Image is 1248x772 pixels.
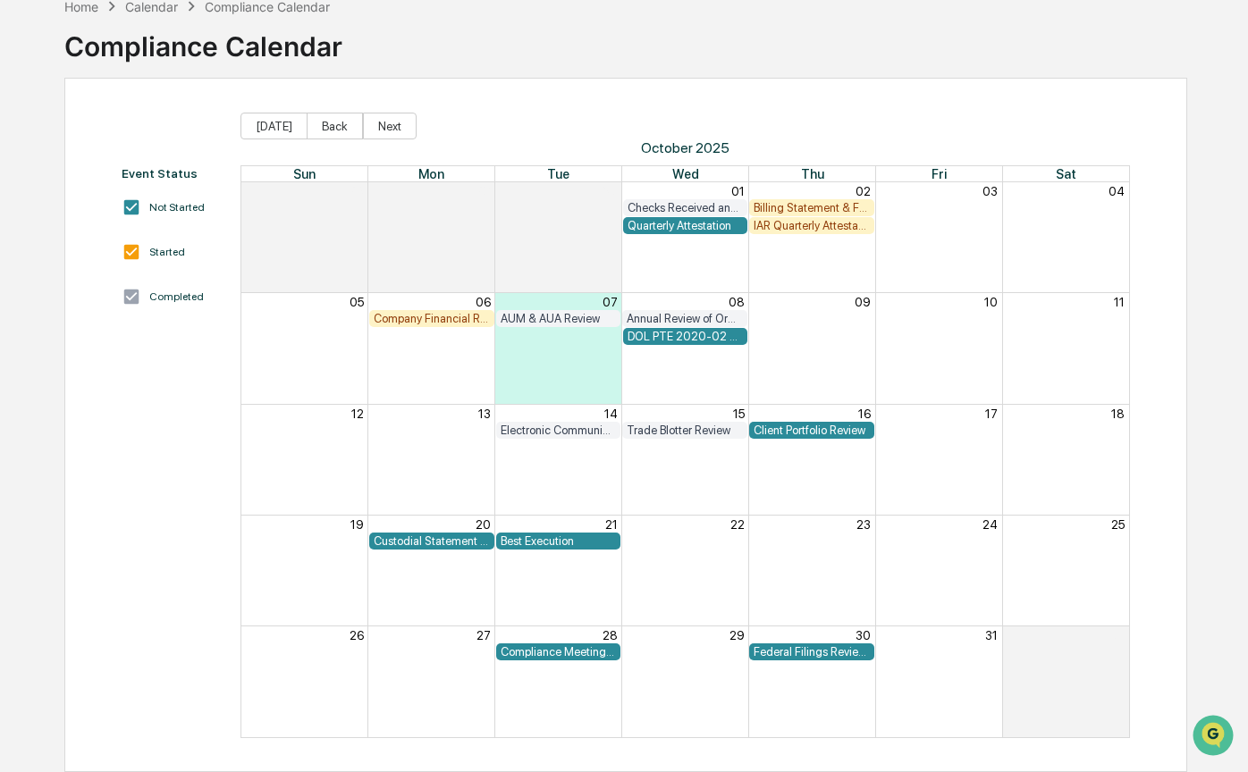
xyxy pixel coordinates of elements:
[603,184,618,198] button: 30
[1056,166,1076,181] span: Sat
[754,201,870,214] div: Billing Statement & Fee Calculations Report Review
[984,295,998,309] button: 10
[126,302,216,316] a: Powered byPylon
[240,113,308,139] button: [DATE]
[149,201,205,214] div: Not Started
[729,628,745,642] button: 29
[418,166,444,181] span: Mon
[855,295,871,309] button: 09
[350,628,364,642] button: 26
[501,424,617,437] div: Electronic Communication Review
[18,261,32,275] div: 🔎
[122,218,229,250] a: 🗄️Attestations
[985,407,998,421] button: 17
[731,184,745,198] button: 01
[18,137,50,169] img: 1746055101610-c473b297-6a78-478c-a979-82029cc54cd1
[149,246,185,258] div: Started
[856,628,871,642] button: 30
[350,295,364,309] button: 05
[61,155,226,169] div: We're available if you need us!
[627,312,743,325] div: Annual Review of Organizational Documents
[1111,407,1125,421] button: 18
[547,166,569,181] span: Tue
[18,38,325,66] p: How can we help?
[476,184,491,198] button: 29
[605,517,618,532] button: 21
[501,534,617,548] div: Best Execution
[627,424,743,437] div: Trade Blotter Review
[476,628,491,642] button: 27
[240,139,1131,156] span: October 2025
[628,219,744,232] div: Quarterly Attestation
[18,227,32,241] div: 🖐️
[36,225,115,243] span: Preclearance
[501,645,617,659] div: Compliance Meeting with Management
[1109,184,1125,198] button: 04
[148,225,222,243] span: Attestations
[1114,295,1125,309] button: 11
[628,330,744,343] div: DOL PTE 2020-02 Rollover & IRA to IRA Account Review
[178,303,216,316] span: Pylon
[856,517,871,532] button: 23
[985,628,998,642] button: 31
[240,165,1131,738] div: Month View
[672,166,699,181] span: Wed
[754,424,870,437] div: Client Portfolio Review
[36,259,113,277] span: Data Lookup
[304,142,325,164] button: Start new chat
[11,252,120,284] a: 🔎Data Lookup
[1111,628,1125,642] button: 01
[11,218,122,250] a: 🖐️Preclearance
[149,290,204,303] div: Completed
[293,166,316,181] span: Sun
[628,201,744,214] div: Checks Received and Forwarded Log
[932,166,947,181] span: Fri
[501,312,617,325] div: AUM & AUA Review
[130,227,144,241] div: 🗄️
[476,517,491,532] button: 20
[374,312,490,325] div: Company Financial Review
[856,184,871,198] button: 02
[754,645,870,659] div: Federal Filings Review - 13F
[982,184,998,198] button: 03
[363,113,417,139] button: Next
[61,137,293,155] div: Start new chat
[604,407,618,421] button: 14
[307,113,363,139] button: Back
[64,16,342,63] div: Compliance Calendar
[729,295,745,309] button: 08
[603,628,618,642] button: 28
[603,295,618,309] button: 07
[350,517,364,532] button: 19
[801,166,824,181] span: Thu
[374,534,490,548] div: Custodial Statement Verification
[1191,713,1239,761] iframe: Open customer support
[1111,517,1125,532] button: 25
[733,407,745,421] button: 15
[478,407,491,421] button: 13
[351,407,364,421] button: 12
[754,219,870,232] div: IAR Quarterly Attestation Review
[858,407,871,421] button: 16
[349,184,364,198] button: 28
[730,517,745,532] button: 22
[982,517,998,532] button: 24
[476,295,491,309] button: 06
[122,166,223,180] div: Event Status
